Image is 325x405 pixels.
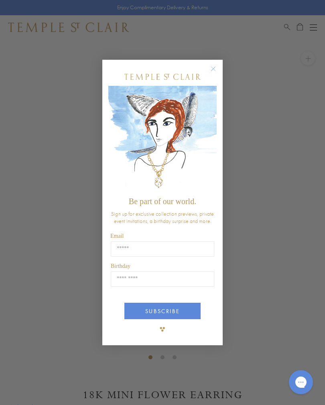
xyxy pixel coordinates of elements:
[111,263,130,269] span: Birthday
[111,241,214,257] input: Email
[108,86,217,193] img: c4a9eb12-d91a-4d4a-8ee0-386386f4f338.jpeg
[110,233,124,239] span: Email
[124,303,201,319] button: SUBSCRIBE
[111,210,214,225] span: Sign up for exclusive collection previews, private event invitations, a birthday surprise and more.
[285,367,317,397] iframe: Gorgias live chat messenger
[212,68,222,78] button: Close dialog
[154,321,171,337] img: TSC
[129,197,196,206] span: Be part of our world.
[124,74,201,80] img: Temple St. Clair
